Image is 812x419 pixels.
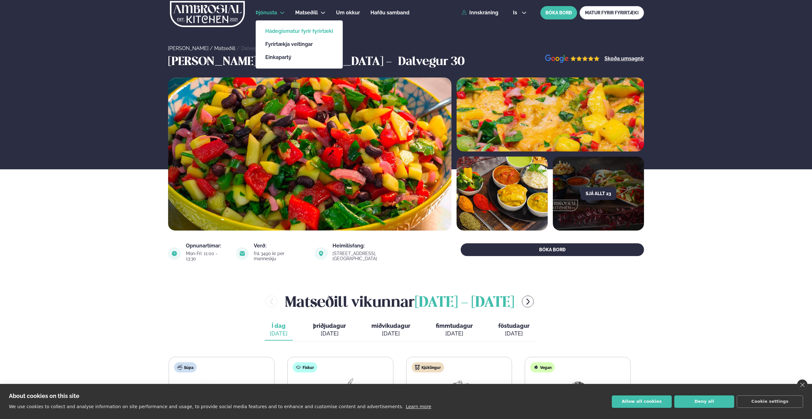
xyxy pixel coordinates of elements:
[214,45,235,51] a: Matseðill
[545,55,600,63] img: image alt
[270,330,288,337] div: [DATE]
[436,322,473,329] span: fimmtudagur
[370,9,409,17] a: Hafðu samband
[168,247,181,260] img: image alt
[406,404,431,409] a: Learn more
[457,157,548,231] img: image alt
[533,365,538,370] img: Vegan.svg
[241,45,270,51] a: Dalvegur 30
[201,378,242,407] img: Soup.png
[174,362,197,372] div: Súpa
[270,322,288,330] span: Í dag
[9,404,403,409] p: We use cookies to collect and analyse information on site performance and usage, to provide socia...
[581,187,616,200] button: Sjá allt 23
[371,322,410,329] span: miðvikudagur
[493,320,535,341] button: föstudagur [DATE]
[168,77,451,231] img: image alt
[254,243,307,248] div: Verð:
[265,42,333,47] a: Fyrirtækja veitingar
[177,365,182,370] img: soup.svg
[237,45,241,51] span: /
[513,10,519,15] span: is
[320,378,361,407] img: Fish.png
[398,55,465,70] h3: Dalvegur 30
[285,291,514,312] h2: Matseðill vikunnar
[295,9,318,17] a: Matseðill
[336,10,360,16] span: Um okkur
[333,255,421,262] a: link
[296,365,301,370] img: fish.svg
[557,378,598,407] img: Vegan.png
[366,320,415,341] button: miðvikudagur [DATE]
[462,10,498,16] a: Innskráning
[412,362,444,372] div: Kjúklingur
[604,56,644,61] a: Skoða umsagnir
[256,9,277,17] a: Þjónusta
[737,395,803,408] button: Cookie settings
[315,247,327,260] img: image alt
[186,251,228,261] div: Mon-Fri: 11:00 - 13:30
[439,378,479,407] img: Chicken-thighs.png
[498,322,530,329] span: föstudagur
[313,322,346,329] span: þriðjudagur
[522,296,534,307] button: menu-btn-right
[236,247,249,260] img: image alt
[295,10,318,16] span: Matseðill
[333,251,421,261] div: [STREET_ADDRESS], [GEOGRAPHIC_DATA]
[333,243,421,248] div: Heimilisfang:
[431,320,478,341] button: fimmtudagur [DATE]
[210,45,214,51] span: /
[308,320,351,341] button: þriðjudagur [DATE]
[370,10,409,16] span: Hafðu samband
[254,251,307,261] div: frá 3490 kr per manneskju
[186,243,228,248] div: Opnunartímar:
[530,362,555,372] div: Vegan
[266,296,277,307] button: menu-btn-left
[498,330,530,337] div: [DATE]
[580,6,644,19] a: MATUR FYRIR FYRIRTÆKI
[169,1,245,27] img: logo
[415,365,420,370] img: chicken.svg
[436,330,473,337] div: [DATE]
[256,10,277,16] span: Þjónusta
[265,29,333,34] a: Hádegismatur fyrir fyrirtæki
[540,6,577,19] button: BÓKA BORÐ
[612,395,672,408] button: Allow all cookies
[508,10,532,15] button: is
[265,55,333,60] a: Einkapartý
[168,55,395,70] h3: [PERSON_NAME] í [GEOGRAPHIC_DATA] -
[797,379,808,390] a: close
[457,77,644,151] img: image alt
[265,320,293,341] button: Í dag [DATE]
[415,296,514,310] span: [DATE] - [DATE]
[313,330,346,337] div: [DATE]
[674,395,734,408] button: Deny all
[336,9,360,17] a: Um okkur
[371,330,410,337] div: [DATE]
[461,243,644,256] button: BÓKA BORÐ
[293,362,317,372] div: Fiskur
[9,393,79,399] strong: About cookies on this site
[168,45,208,51] a: [PERSON_NAME]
